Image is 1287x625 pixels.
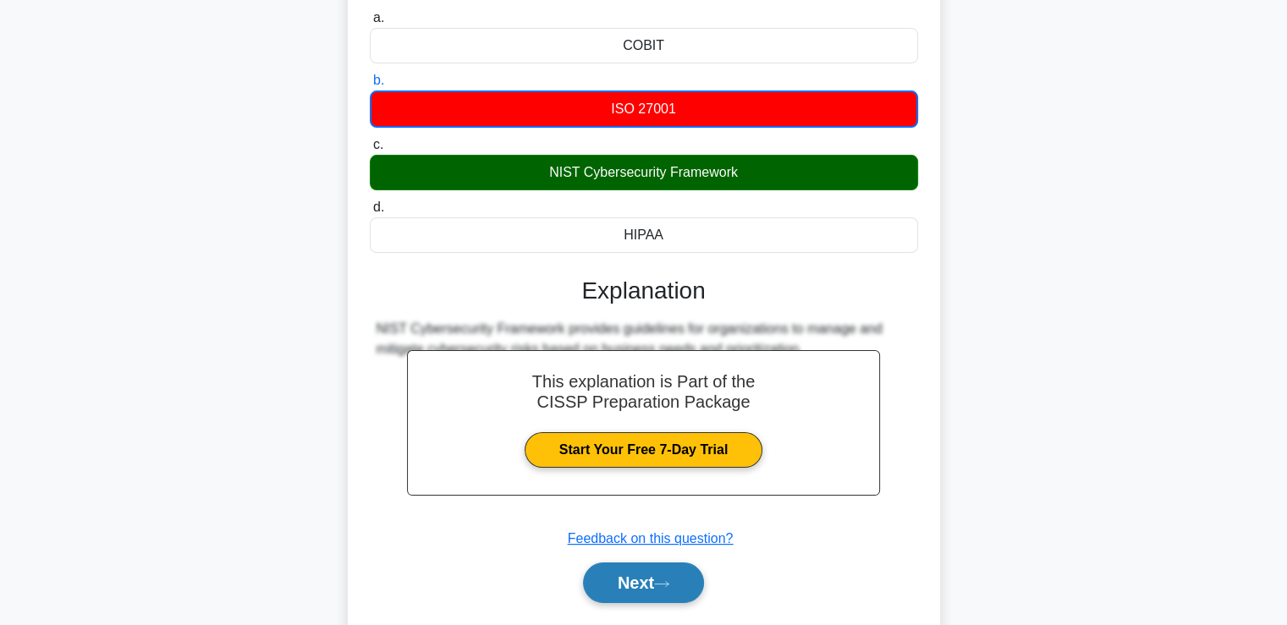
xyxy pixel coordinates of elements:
div: NIST Cybersecurity Framework [370,155,918,190]
span: d. [373,200,384,214]
span: a. [373,10,384,25]
span: c. [373,137,383,151]
button: Next [583,562,704,603]
div: NIST Cybersecurity Framework provides guidelines for organizations to manage and mitigate cyberse... [377,319,911,359]
div: ISO 27001 [370,90,918,128]
a: Start Your Free 7-Day Trial [525,432,762,468]
h3: Explanation [380,277,908,305]
div: COBIT [370,28,918,63]
span: b. [373,73,384,87]
a: Feedback on this question? [568,531,734,546]
div: HIPAA [370,217,918,253]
